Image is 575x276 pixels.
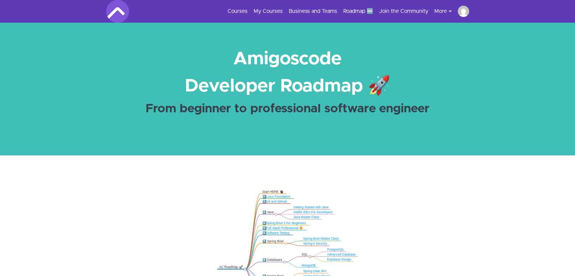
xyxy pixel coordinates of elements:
strong: Amigoscode [233,50,342,68]
a: Git and GitHub [266,200,287,203]
div: 1️⃣ [262,195,292,198]
div: 2️⃣ [262,200,289,203]
div: AC RoadMap 🚀 [219,265,243,269]
a: PostgreSQL [327,248,344,251]
a: Spring Boot Master Class [303,237,339,240]
div: 5️⃣ [262,226,305,230]
a: My Courses [254,8,283,15]
a: MongoDB [302,264,316,267]
strong: Developer Roadmap 🚀 [185,77,391,95]
a: Linux Foundation [266,195,290,198]
a: Courses [228,8,248,15]
a: Full Stack Professional 🔥 [266,226,303,230]
div: SQL [302,253,308,256]
strong: From beginner to professional software engineer [146,103,429,115]
a: Spring Boot 3 For Beginners [266,222,306,225]
a: Getting Started with Java [293,206,329,209]
button: More [434,8,458,15]
a: Java Master Class [293,216,319,219]
a: Database Design [327,258,351,261]
div: 6️⃣ [262,231,291,235]
a: Software Testing [266,231,289,235]
a: Spring 6 Security [303,242,327,245]
a: Spring Data JPA [303,270,326,273]
a: Join the Community [379,8,428,15]
img: siljeju1725@gmail.com [458,6,469,17]
a: Advanced Database [327,253,355,256]
a: Business and Teams [289,8,337,15]
div: 4️⃣ [262,221,308,225]
a: IntelliJ IDEA For Developers [293,211,333,214]
div: 3️⃣ Java [262,211,274,214]
div: Start HERE 👋🏿 [262,190,284,194]
a: Roadmap 🆕 [343,8,373,15]
div: 7️⃣ Spring Boot [262,239,284,243]
div: 8️⃣ Databases [262,258,283,262]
